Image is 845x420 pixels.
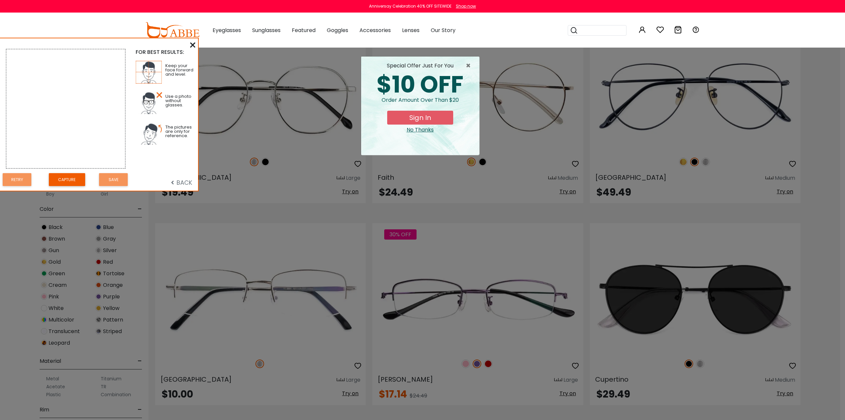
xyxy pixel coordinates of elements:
[165,124,192,139] span: The pictures are only for reference.
[366,73,474,96] div: $10 OFF
[136,122,162,145] img: tp3.jpg
[213,26,241,34] span: Eyeglasses
[366,62,474,70] div: special offer just for you
[49,173,85,186] button: Capture
[136,61,162,84] img: tp1.jpg
[99,173,128,186] button: Save
[456,3,476,9] div: Shop now
[366,126,474,134] div: Close
[292,26,316,34] span: Featured
[366,96,474,111] div: Order amount over than $20
[145,22,199,39] img: abbeglasses.com
[165,62,193,77] span: Keep your face forward and level.
[369,3,452,9] div: Anniversay Celebration 40% OFF SITEWIDE
[453,3,476,9] a: Shop now
[171,178,192,187] span: BACK
[327,26,348,34] span: Goggles
[136,92,162,114] img: tp2.jpg
[359,26,391,34] span: Accessories
[136,49,195,55] div: FOR BEST RESULTS:
[387,111,453,125] button: Sign In
[3,173,31,186] button: Retry
[431,26,456,34] span: Our Story
[466,62,474,70] span: ×
[402,26,420,34] span: Lenses
[466,62,474,70] button: Close
[165,93,191,108] span: Use a photo without glasses.
[252,26,281,34] span: Sunglasses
